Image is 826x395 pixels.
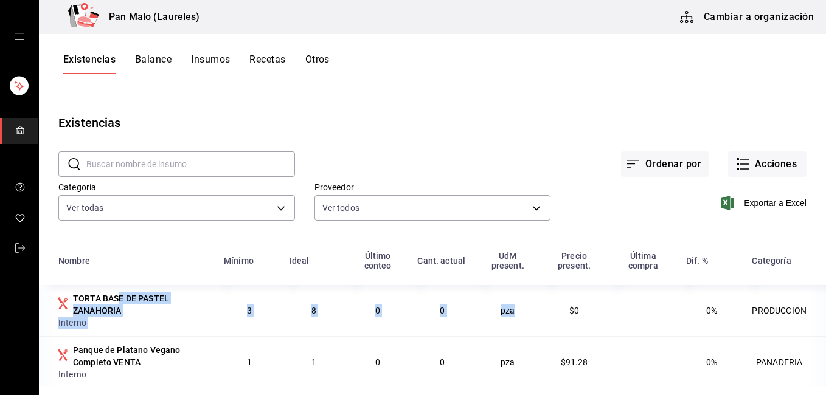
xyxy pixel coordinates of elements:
[63,53,116,74] button: Existencias
[440,306,445,315] span: 0
[375,306,380,315] span: 0
[86,152,295,176] input: Buscar nombre de insumo
[58,114,120,132] div: Existencias
[706,306,717,315] span: 0%
[247,357,252,367] span: 1
[752,256,791,266] div: Categoría
[99,10,200,24] h3: Pan Malo (Laureles)
[375,357,380,367] span: 0
[249,53,285,74] button: Recetas
[440,357,445,367] span: 0
[58,183,295,191] label: Categoría
[66,202,103,214] span: Ver todas
[58,256,90,266] div: Nombre
[474,336,541,388] td: pza
[723,196,807,210] button: Exportar a Excel
[482,251,533,270] div: UdM present.
[58,297,68,309] svg: Insumo producido
[311,306,316,315] span: 8
[73,344,209,368] div: Panque de Platano Vegano Completo VENTA
[474,285,541,336] td: pza
[548,251,600,270] div: Precio present.
[322,202,359,214] span: Ver todos
[135,53,172,74] button: Balance
[290,256,310,266] div: Ideal
[728,151,807,177] button: Acciones
[58,317,209,329] div: Interno
[569,306,579,315] span: $0
[744,336,826,388] td: PANADERIA
[191,53,230,74] button: Insumos
[305,53,330,74] button: Otros
[247,306,252,315] span: 3
[58,349,68,361] svg: Insumo producido
[353,251,403,270] div: Último conteo
[73,292,209,317] div: TORTA BASE DE PASTEL ZANAHORIA
[621,151,709,177] button: Ordenar por
[314,183,551,191] label: Proveedor
[706,357,717,367] span: 0%
[561,357,588,367] span: $91.28
[417,256,465,266] div: Cant. actual
[224,256,254,266] div: Mínimo
[615,251,672,270] div: Última compra
[63,53,330,74] div: navigation tabs
[311,357,316,367] span: 1
[58,368,209,380] div: Interno
[686,256,708,266] div: Dif. %
[744,285,826,336] td: PRODUCCION
[15,32,24,41] button: open drawer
